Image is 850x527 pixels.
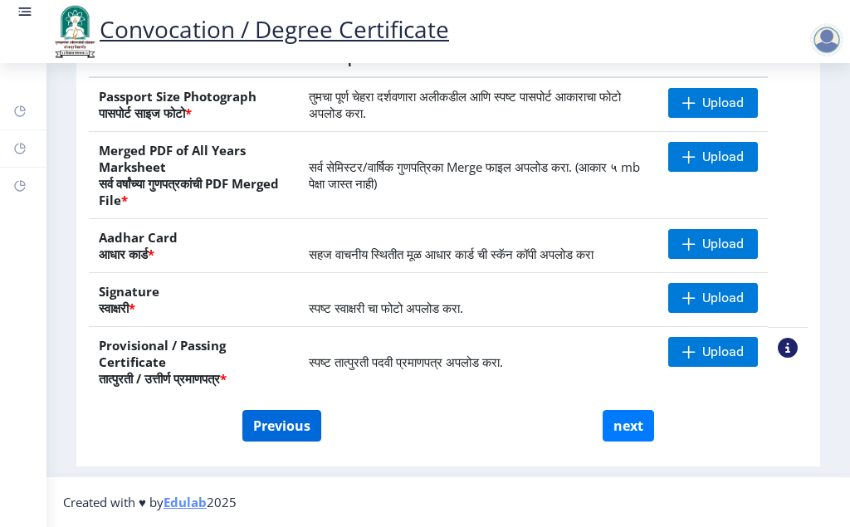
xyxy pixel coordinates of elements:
[164,494,207,510] a: Edulab
[702,344,744,360] span: Upload
[702,149,744,165] span: Upload
[50,13,449,45] a: Convocation / Degree Certificate
[309,159,640,192] span: सर्व सेमिस्टर/वार्षिक गुणपत्रिका Merge फाइल अपलोड करा. (आकार ५ mb पेक्षा जास्त नाही)
[63,494,237,510] span: Created with ♥ by 2025
[299,77,658,132] td: तुमचा पूर्ण चेहरा दर्शवणारा अलीकडील आणि स्पष्ट पासपोर्ट आकाराचा फोटो अपलोड करा.
[50,3,100,60] img: logo
[89,77,299,132] th: Passport Size Photograph पासपोर्ट साइज फोटो
[89,273,299,327] th: Signature स्वाक्षरी
[89,219,299,273] th: Aadhar Card आधार कार्ड
[309,300,463,316] span: स्पष्ट स्वाक्षरी चा फोटो अपलोड करा.
[702,236,744,252] span: Upload
[89,132,299,219] th: Merged PDF of All Years Marksheet सर्व वर्षांच्या गुणपत्रकांची PDF Merged File
[702,290,744,306] span: Upload
[242,410,321,442] button: Previous
[603,410,654,442] button: next
[309,354,503,370] span: स्पष्ट तात्पुरती पदवी प्रमाणपत्र अपलोड करा.
[309,246,594,262] span: सहज वाचनीय स्थितीत मूळ आधार कार्ड ची स्कॅन कॉपी अपलोड करा
[778,338,798,358] nb-action: View Sample PDC
[89,327,299,398] th: Provisional / Passing Certificate तात्पुरती / उत्तीर्ण प्रमाणपत्र
[702,95,744,111] span: Upload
